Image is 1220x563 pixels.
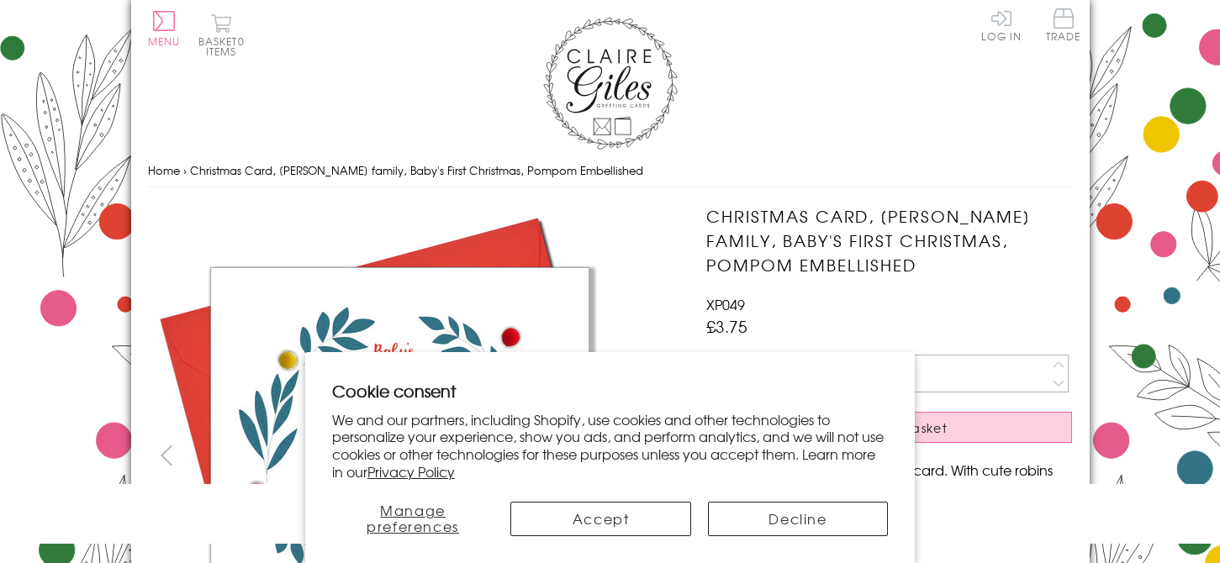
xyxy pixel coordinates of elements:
[367,500,459,536] span: Manage preferences
[148,154,1073,188] nav: breadcrumbs
[198,13,245,56] button: Basket0 items
[1046,8,1081,45] a: Trade
[332,502,494,536] button: Manage preferences
[510,502,690,536] button: Accept
[206,34,245,59] span: 0 items
[367,461,455,481] a: Privacy Policy
[332,411,889,481] p: We and our partners, including Shopify, use cookies and other technologies to personalize your ex...
[332,379,889,403] h2: Cookie consent
[706,294,745,314] span: XP049
[148,11,181,46] button: Menu
[190,162,643,178] span: Christmas Card, [PERSON_NAME] family, Baby's First Christmas, Pompom Embellished
[148,436,186,474] button: prev
[706,314,747,338] span: £3.75
[981,8,1022,41] a: Log In
[708,502,888,536] button: Decline
[543,17,678,150] img: Claire Giles Greetings Cards
[148,162,180,178] a: Home
[148,34,181,49] span: Menu
[706,204,1072,276] h1: Christmas Card, [PERSON_NAME] family, Baby's First Christmas, Pompom Embellished
[1046,8,1081,41] span: Trade
[183,162,187,178] span: ›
